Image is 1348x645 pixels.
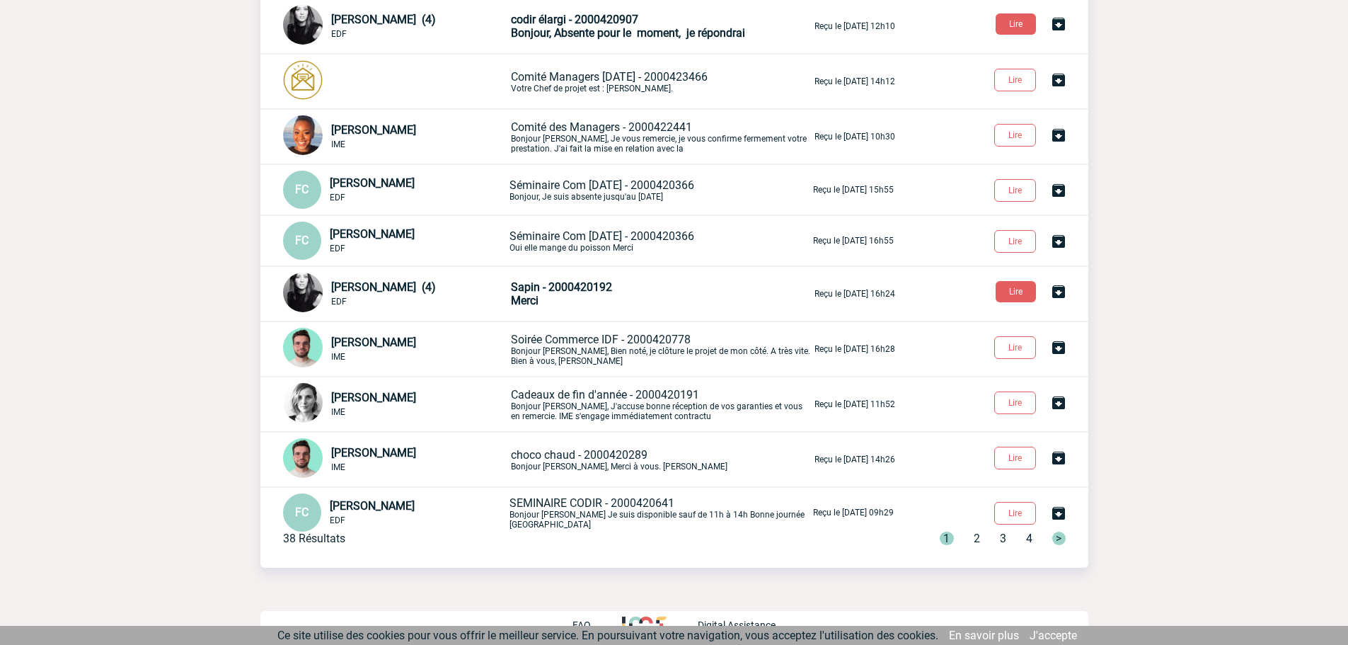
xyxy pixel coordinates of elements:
[1050,283,1067,300] img: Archiver la conversation
[572,620,591,631] p: FAQ
[331,446,416,460] span: [PERSON_NAME]
[509,496,674,510] span: SEMINAIRE CODIR - 2000420641
[511,388,699,401] span: Cadeaux de fin d'année - 2000420191
[1050,505,1067,522] img: Archiver la conversation
[994,392,1036,414] button: Lire
[283,341,895,355] a: [PERSON_NAME] IME Soirée Commerce IDF - 2000420778Bonjour [PERSON_NAME], Bien noté, je clôture le...
[331,13,436,26] span: [PERSON_NAME] (4)
[814,399,895,409] p: Reçu le [DATE] 11h52
[283,328,323,367] img: 121547-2.png
[994,124,1036,147] button: Lire
[283,171,507,209] div: Conversation privée : Client - Agence
[1050,450,1067,467] img: Archiver la conversation
[331,139,345,149] span: IME
[511,333,812,366] p: Bonjour [PERSON_NAME], Bien noté, je clôture le projet de mon côté. A très vite. Bien à vous, [PE...
[994,447,1036,469] button: Lire
[983,395,1050,409] a: Lire
[511,70,708,84] span: Comité Managers [DATE] - 2000423466
[331,280,436,294] span: [PERSON_NAME] (4)
[511,333,691,346] span: Soirée Commerce IDF - 2000420778
[511,120,692,134] span: Comité des Managers - 2000422441
[994,502,1036,525] button: Lire
[511,26,745,40] span: Bonjour, Absente pour le moment, je répondrai
[983,340,1050,353] a: Lire
[814,21,895,31] p: Reçu le [DATE] 12h10
[331,29,347,39] span: EDF
[331,123,416,137] span: [PERSON_NAME]
[511,70,812,93] p: Votre Chef de projet est : [PERSON_NAME].
[994,69,1036,91] button: Lire
[814,132,895,142] p: Reçu le [DATE] 10h30
[974,532,980,545] span: 2
[283,452,895,465] a: [PERSON_NAME] IME choco chaud - 2000420289Bonjour [PERSON_NAME], Merci à vous. [PERSON_NAME] Reçu...
[996,13,1036,35] button: Lire
[984,16,1050,30] a: Lire
[814,455,895,464] p: Reçu le [DATE] 14h26
[983,72,1050,86] a: Lire
[940,532,954,545] span: 1
[984,284,1050,297] a: Lire
[283,222,507,260] div: Conversation commune : Client - Fournisseur - Agence
[283,438,508,481] div: Conversation privée : Client - Agence
[511,448,647,462] span: choco chaud - 2000420289
[1026,532,1032,545] span: 4
[283,273,323,312] img: 115442-0.PNG
[283,5,508,47] div: Conversation privée : Client - Agence
[813,236,894,246] p: Reçu le [DATE] 16h55
[283,273,508,315] div: Conversation privée : Client - Agence
[572,617,622,631] a: FAQ
[283,286,895,299] a: [PERSON_NAME] (4) EDF Sapin - 2000420192Merci Reçu le [DATE] 16h24
[511,280,612,294] span: Sapin - 2000420192
[814,344,895,354] p: Reçu le [DATE] 16h28
[331,352,345,362] span: IME
[1050,394,1067,411] img: Archiver la conversation
[994,230,1036,253] button: Lire
[1050,16,1067,33] img: Archiver la conversation
[283,396,895,410] a: [PERSON_NAME] IME Cadeaux de fin d'année - 2000420191Bonjour [PERSON_NAME], J'accuse bonne récept...
[330,499,415,513] span: [PERSON_NAME]
[283,383,508,426] div: Conversation privée : Client - Agence
[283,60,508,103] div: Conversation privée : Client - Agence
[331,391,416,404] span: [PERSON_NAME]
[983,506,1050,519] a: Lire
[622,617,666,634] img: http://www.idealmeetingsevents.fr/
[331,462,345,472] span: IME
[283,182,894,195] a: FC [PERSON_NAME] EDF Séminaire Com [DATE] - 2000420366Bonjour, Je suis absente jusqu'au [DATE] Re...
[331,297,347,307] span: EDF
[295,234,309,247] span: FC
[330,227,415,241] span: [PERSON_NAME]
[698,620,776,631] p: Digital Assistance
[814,76,895,86] p: Reçu le [DATE] 14h12
[509,178,694,192] span: Séminaire Com [DATE] - 2000420366
[295,183,309,196] span: FC
[509,229,694,243] span: Séminaire Com [DATE] - 2000420366
[813,185,894,195] p: Reçu le [DATE] 15h55
[283,233,894,246] a: FC [PERSON_NAME] EDF Séminaire Com [DATE] - 2000420366Oui elle mange du poisson Merci Reçu le [DA...
[283,532,345,545] div: 38 Résultats
[983,450,1050,464] a: Lire
[813,508,894,518] p: Reçu le [DATE] 09h29
[295,506,309,519] span: FC
[1050,182,1067,199] img: Archiver la conversation
[283,115,323,155] img: 123865-0.jpg
[283,18,895,32] a: [PERSON_NAME] (4) EDF codir élargi - 2000420907Bonjour, Absente pour le moment, je répondrai Reçu...
[283,115,508,158] div: Conversation privée : Client - Agence
[1000,532,1006,545] span: 3
[511,388,812,421] p: Bonjour [PERSON_NAME], J'accuse bonne réception de vos garanties et vous en remercie. IME s'engag...
[330,515,345,525] span: EDF
[330,244,345,253] span: EDF
[1050,127,1067,144] img: Archiver la conversation
[1050,72,1067,89] img: Archiver la conversation
[331,336,416,349] span: [PERSON_NAME]
[277,629,938,642] span: Ce site utilise des cookies pour vous offrir le meilleur service. En poursuivant votre navigation...
[511,448,812,472] p: Bonjour [PERSON_NAME], Merci à vous. [PERSON_NAME]
[283,74,895,87] a: Comité Managers [DATE] - 2000423466Votre Chef de projet est : [PERSON_NAME]. Reçu le [DATE] 14h12
[1050,339,1067,356] img: Archiver la conversation
[949,629,1019,642] a: En savoir plus
[994,336,1036,359] button: Lire
[283,505,894,518] a: FC [PERSON_NAME] EDF SEMINAIRE CODIR - 2000420641Bonjour [PERSON_NAME] Je suis disponible sauf de...
[996,281,1036,302] button: Lire
[331,407,345,417] span: IME
[330,176,415,190] span: [PERSON_NAME]
[983,234,1050,247] a: Lire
